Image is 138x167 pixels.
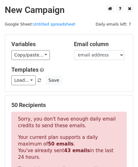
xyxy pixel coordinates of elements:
h2: New Campaign [5,5,133,15]
p: Sorry, you don't have enough daily email credits to send these emails. [18,116,120,129]
h5: Variables [11,41,64,48]
h5: Email column [74,41,127,48]
button: Save [45,75,62,85]
a: Copy/paste... [11,50,50,60]
a: Templates [11,66,39,73]
strong: 50 emails [48,141,74,147]
a: Daily emails left: 7 [93,22,133,27]
p: Your current plan supports a daily maximum of . You've already sent in the last 24 hours. [18,134,120,161]
small: Google Sheet: [5,22,75,27]
a: Load... [11,75,36,85]
span: Daily emails left: 7 [93,21,133,28]
iframe: Chat Widget [106,137,138,167]
a: Untitled spreadsheet [33,22,75,27]
h5: 50 Recipients [11,102,127,109]
strong: 43 emails [64,148,90,153]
